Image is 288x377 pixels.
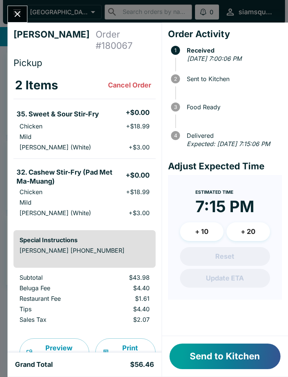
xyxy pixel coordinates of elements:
h5: $56.46 [130,360,154,369]
h6: Special Instructions [19,236,150,244]
span: Delivered [183,132,282,139]
text: 1 [174,47,177,53]
p: + $18.99 [126,188,150,196]
p: $4.40 [99,305,149,313]
p: [PERSON_NAME] [PHONE_NUMBER] [19,247,150,254]
em: Expected: [DATE] 7:15:06 PM [187,140,270,148]
p: [PERSON_NAME] (White) [19,143,91,151]
table: orders table [13,274,156,326]
p: $43.98 [99,274,149,281]
time: 7:15 PM [195,197,254,216]
h5: 35. Sweet & Sour Stir-Fry [16,110,99,119]
p: Subtotal [19,274,87,281]
p: $2.07 [99,316,149,323]
p: Restaurant Fee [19,295,87,302]
h5: 32. Cashew Stir-Fry (Pad Met Ma-Muang) [16,168,126,186]
span: Received [183,47,282,54]
button: + 20 [226,222,270,241]
table: orders table [13,72,156,224]
button: Print Receipt [95,338,156,367]
button: Preview Receipt [19,338,89,367]
p: + $3.00 [129,143,150,151]
p: [PERSON_NAME] (White) [19,209,91,217]
p: + $3.00 [129,209,150,217]
p: $4.40 [99,284,149,292]
h5: + $0.00 [126,108,150,117]
text: 3 [174,104,177,110]
p: Sales Tax [19,316,87,323]
span: Food Ready [183,104,282,110]
p: Mild [19,133,31,140]
em: [DATE] 7:00:06 PM [187,55,241,62]
h5: Grand Total [15,360,53,369]
button: Cancel Order [105,78,154,93]
p: $1.61 [99,295,149,302]
button: Close [8,6,27,22]
p: Beluga Fee [19,284,87,292]
p: + $18.99 [126,122,150,130]
text: 2 [174,76,177,82]
h4: [PERSON_NAME] [13,29,96,51]
p: Chicken [19,122,42,130]
h4: Adjust Expected Time [168,161,282,172]
p: Mild [19,199,31,206]
span: Pickup [13,57,42,68]
p: Chicken [19,188,42,196]
h3: 2 Items [15,78,58,93]
span: Sent to Kitchen [183,75,282,82]
h5: + $0.00 [126,171,150,180]
h4: Order Activity [168,29,282,40]
text: 4 [174,133,177,139]
button: Send to Kitchen [169,344,280,369]
h4: Order # 180067 [96,29,156,51]
p: Tips [19,305,87,313]
button: + 10 [180,222,223,241]
span: Estimated Time [195,189,233,195]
